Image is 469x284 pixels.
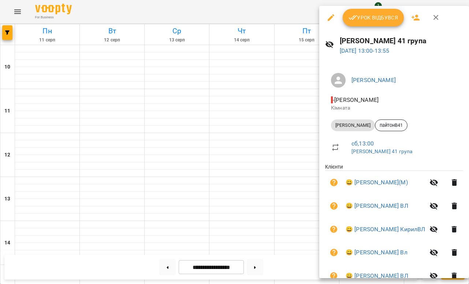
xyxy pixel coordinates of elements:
[340,35,463,47] h6: [PERSON_NAME] 41 група
[331,96,380,103] span: - [PERSON_NAME]
[325,197,343,215] button: Візит ще не сплачено. Додати оплату?
[325,221,343,238] button: Візит ще не сплачено. Додати оплату?
[325,174,343,191] button: Візит ще не сплачено. Додати оплату?
[351,77,396,84] a: [PERSON_NAME]
[346,225,425,234] a: 😀 [PERSON_NAME] КирилВЛ
[346,178,408,187] a: 😀 [PERSON_NAME](М)
[325,244,343,261] button: Візит ще не сплачено. Додати оплату?
[349,13,398,22] span: Урок відбувся
[351,148,412,154] a: [PERSON_NAME] 41 група
[346,248,407,257] a: 😀 [PERSON_NAME] Вл
[351,140,374,147] a: сб , 13:00
[331,104,457,112] p: Кімната
[343,9,404,26] button: Урок відбувся
[346,202,408,210] a: 😀 [PERSON_NAME] ВЛ
[375,119,407,131] div: пайтонВ41
[375,122,407,129] span: пайтонВ41
[331,122,375,129] span: [PERSON_NAME]
[340,47,390,54] a: [DATE] 13:00-13:55
[346,272,408,280] a: 😀 [PERSON_NAME] ВЛ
